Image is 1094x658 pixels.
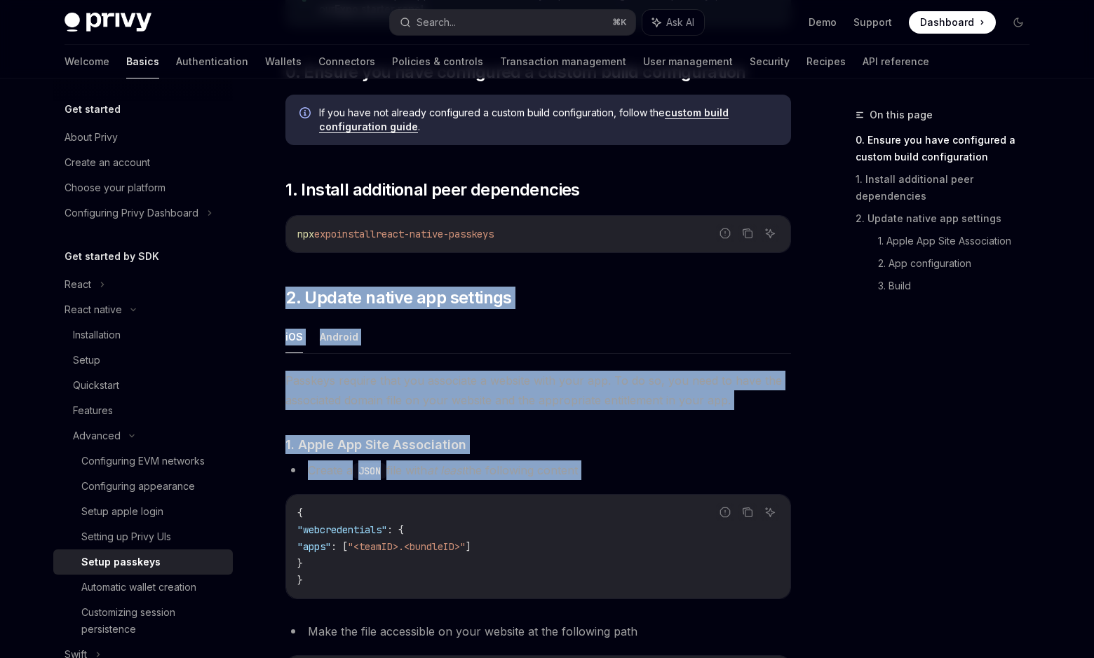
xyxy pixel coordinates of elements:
span: If you have not already configured a custom build configuration, follow the . [319,106,777,134]
div: Configuring Privy Dashboard [65,205,198,221]
span: Dashboard [920,15,974,29]
a: 1. Apple App Site Association [878,230,1041,252]
a: Policies & controls [392,45,483,78]
span: 1. Apple App Site Association [285,435,466,454]
a: Setting up Privy UIs [53,524,233,549]
div: Installation [73,327,121,343]
span: expo [314,228,337,240]
div: Setting up Privy UIs [81,528,171,545]
div: About Privy [65,129,118,146]
span: Passkeys require that you associate a website with your app. To do so, you need to have the assoc... [285,371,791,410]
div: Choose your platform [65,179,166,196]
a: Setup [53,348,233,373]
button: iOS [285,320,303,353]
h5: Get started [65,101,121,118]
a: Setup passkeys [53,549,233,575]
a: 1. Install additional peer dependencies [856,168,1041,207]
a: Wallets [265,45,302,78]
a: Security [750,45,790,78]
a: Customizing session persistence [53,600,233,642]
li: Create a file with the following content [285,460,791,480]
a: 0. Ensure you have configured a custom build configuration [856,129,1041,168]
div: Features [73,402,113,419]
a: Recipes [806,45,846,78]
div: Advanced [73,427,121,444]
a: Setup apple login [53,499,233,524]
svg: Info [299,107,313,121]
a: Dashboard [909,11,996,34]
a: API reference [863,45,929,78]
a: Configuring EVM networks [53,448,233,474]
button: Ask AI [761,503,779,521]
a: Choose your platform [53,175,233,200]
a: Installation [53,322,233,348]
div: Setup passkeys [81,554,161,570]
button: Toggle dark mode [1007,11,1029,34]
a: Basics [126,45,159,78]
div: Configuring EVM networks [81,453,205,469]
span: } [297,557,303,570]
span: 2. Update native app settings [285,287,512,309]
a: Quickstart [53,373,233,398]
button: Report incorrect code [716,224,734,242]
span: : [ [331,540,348,553]
span: } [297,574,303,587]
div: Setup [73,352,100,369]
div: Search... [417,14,456,31]
a: Connectors [318,45,375,78]
span: "<teamID>.<bundleID>" [348,540,466,553]
span: { [297,507,303,519]
button: Android [320,320,358,353]
span: "webcredentials" [297,523,387,536]
a: Welcome [65,45,109,78]
div: Customizing session persistence [81,604,224,638]
button: Ask AI [642,10,704,35]
img: dark logo [65,13,151,32]
a: Automatic wallet creation [53,575,233,600]
div: Quickstart [73,377,119,394]
div: Setup apple login [81,503,163,520]
a: Features [53,398,233,423]
button: Search...⌘K [390,10,635,35]
a: Transaction management [500,45,626,78]
a: 2. App configuration [878,252,1041,275]
div: Configuring appearance [81,478,195,495]
span: install [337,228,376,240]
button: Copy the contents from the code block [738,224,757,242]
a: Support [853,15,892,29]
span: npx [297,228,314,240]
div: React native [65,301,122,318]
span: "apps" [297,540,331,553]
span: react-native-passkeys [376,228,494,240]
code: JSON [353,463,386,479]
span: 1. Install additional peer dependencies [285,179,580,201]
span: ] [466,540,471,553]
button: Ask AI [761,224,779,242]
a: Configuring appearance [53,474,233,499]
a: Demo [809,15,837,29]
a: Authentication [176,45,248,78]
span: Ask AI [666,15,694,29]
a: 3. Build [878,275,1041,297]
a: About Privy [53,125,233,150]
li: Make the file accessible on your website at the following path [285,622,791,641]
a: 2. Update native app settings [856,207,1041,230]
div: Automatic wallet creation [81,579,196,596]
span: ⌘ K [612,17,627,28]
button: Copy the contents from the code block [738,503,757,521]
div: React [65,276,91,293]
div: Create an account [65,154,150,171]
a: User management [643,45,733,78]
h5: Get started by SDK [65,248,159,265]
em: at least [427,463,465,477]
span: On this page [870,107,933,123]
span: : { [387,523,404,536]
a: Create an account [53,150,233,175]
button: Report incorrect code [716,503,734,521]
